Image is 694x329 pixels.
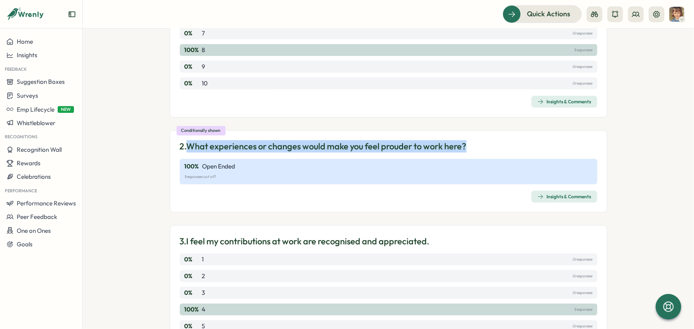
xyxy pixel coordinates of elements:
div: Insights & Comments [537,194,591,200]
span: Recognition Wall [17,146,62,153]
p: 100 % [185,46,200,54]
button: Insights & Comments [531,96,597,108]
button: Expand sidebar [68,10,76,18]
p: 0 % [185,79,200,88]
p: 0 responses [573,79,593,88]
span: Whistleblower [17,119,55,127]
p: 0 % [185,255,200,264]
p: 0 responses [573,29,593,38]
button: Insights & Comments [531,191,597,203]
p: 0 responses [573,272,593,281]
p: 9 [202,62,206,71]
span: One on Ones [17,227,51,234]
p: 1 responses out of 1 [185,172,593,181]
p: 1 responses [574,46,593,54]
span: Emp Lifecycle [17,106,54,113]
p: 2 [202,272,205,281]
div: Conditionally shown [177,126,226,135]
span: Rewards [17,159,41,167]
span: Home [17,38,33,45]
p: 2. What experiences or changes would make you feel prouder to work here? [180,140,467,153]
p: 0 responses [573,288,593,297]
p: 0 % [185,272,200,281]
p: 100 % [185,162,199,171]
p: Open Ended [202,162,235,171]
p: 7 [202,29,205,38]
p: 0 responses [573,255,593,264]
img: Jane Lapthorne [669,7,684,22]
button: Quick Actions [503,5,582,23]
p: 1 [202,255,204,264]
span: Quick Actions [527,9,570,19]
p: 3 [202,288,205,297]
span: Celebrations [17,173,51,180]
p: 0 % [185,62,200,71]
p: 4 [202,305,206,314]
span: Peer Feedback [17,213,57,221]
span: Insights [17,51,37,59]
div: Insights & Comments [537,99,591,105]
p: 0 % [185,288,200,297]
span: Performance Reviews [17,199,76,207]
p: 100 % [185,305,200,314]
p: 10 [202,79,208,88]
span: Goals [17,240,33,248]
p: 8 [202,46,205,54]
span: Surveys [17,92,38,99]
p: 0 responses [573,62,593,71]
span: Suggestion Boxes [17,78,65,85]
p: 0 % [185,29,200,38]
p: 3. I feel my contributions at work are recognised and appreciated. [180,235,430,248]
p: 1 responses [574,305,593,314]
span: NEW [58,106,74,113]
